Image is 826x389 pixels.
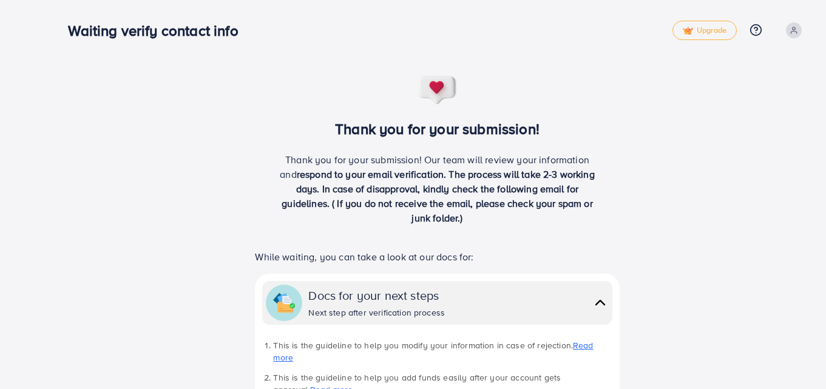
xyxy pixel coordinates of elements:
[683,27,693,35] img: tick
[308,286,445,304] div: Docs for your next steps
[255,249,619,264] p: While waiting, you can take a look at our docs for:
[276,152,600,225] p: Thank you for your submission! Our team will review your information and
[273,292,295,314] img: collapse
[235,120,640,138] h3: Thank you for your submission!
[672,21,737,40] a: tickUpgrade
[592,294,609,311] img: collapse
[273,339,593,364] a: Read more
[683,26,726,35] span: Upgrade
[273,339,612,364] li: This is the guideline to help you modify your information in case of rejection.
[308,306,445,319] div: Next step after verification process
[282,167,595,225] span: respond to your email verification. The process will take 2-3 working days. In case of disapprova...
[418,75,458,106] img: success
[68,22,248,39] h3: Waiting verify contact info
